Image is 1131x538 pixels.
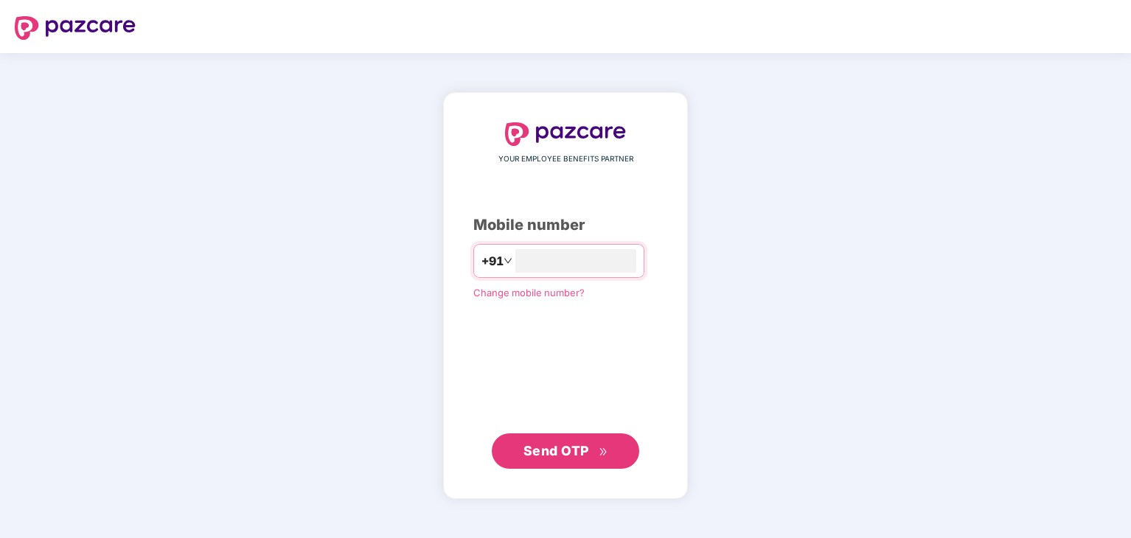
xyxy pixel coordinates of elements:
[492,433,639,469] button: Send OTPdouble-right
[498,153,633,165] span: YOUR EMPLOYEE BENEFITS PARTNER
[505,122,626,146] img: logo
[15,16,136,40] img: logo
[599,447,608,457] span: double-right
[504,256,512,265] span: down
[481,252,504,270] span: +91
[473,214,658,237] div: Mobile number
[473,287,585,298] a: Change mobile number?
[523,443,589,458] span: Send OTP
